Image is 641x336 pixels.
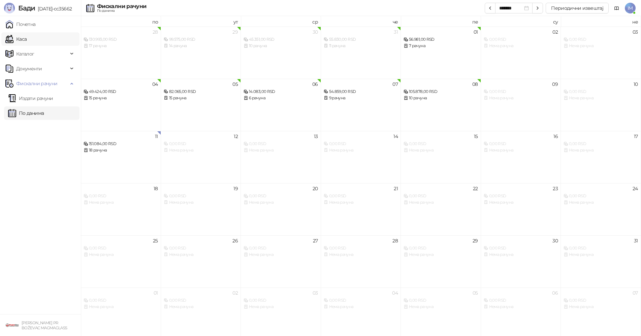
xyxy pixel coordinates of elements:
div: Нема рачуна [164,251,238,258]
div: 56.981,00 RSD [404,36,478,43]
div: 6 рачуна [244,95,318,101]
div: 24 [633,186,638,191]
td: 2025-08-29 [401,235,481,288]
div: 15 рачуна [84,95,158,101]
div: Нема рачуна [324,147,398,154]
td: 2025-07-30 [241,27,321,79]
div: 03 [633,30,638,34]
div: 130.993,00 RSD [84,36,158,43]
div: 0,00 RSD [244,297,318,304]
td: 2025-08-09 [481,79,561,131]
div: 0,00 RSD [244,193,318,199]
div: 03 [313,291,318,295]
div: 05 [473,291,478,295]
div: 29 [232,30,238,34]
div: Нема рачуна [324,251,398,258]
td: 2025-08-22 [401,183,481,235]
div: 04 [392,291,398,295]
td: 2025-08-21 [321,183,401,235]
div: Нема рачуна [564,251,638,258]
div: 11 рачуна [324,43,398,49]
div: 15 [474,134,478,139]
div: 15 рачуна [164,95,238,101]
div: Нема рачуна [564,304,638,310]
div: 0,00 RSD [404,141,478,147]
div: Нема рачуна [484,304,558,310]
div: 10 [634,82,638,87]
div: 20 [313,186,318,191]
div: 01 [154,291,158,295]
div: Нема рачуна [324,304,398,310]
div: 105.878,00 RSD [404,89,478,95]
div: 06 [552,291,558,295]
div: Нема рачуна [244,147,318,154]
div: 0,00 RSD [84,297,158,304]
div: 30 [552,238,558,243]
div: 0,00 RSD [324,245,398,251]
div: 0,00 RSD [244,245,318,251]
div: 0,00 RSD [484,36,558,43]
div: 13 [314,134,318,139]
div: 08 [472,82,478,87]
span: IM [625,3,636,13]
div: 29 [473,238,478,243]
span: Документи [16,62,42,75]
div: 07 [392,82,398,87]
div: 0,00 RSD [564,245,638,251]
div: По данима [97,9,146,12]
div: 01 [474,30,478,34]
th: су [481,16,561,27]
th: по [81,16,161,27]
th: пе [401,16,481,27]
div: Нема рачуна [484,199,558,206]
div: 151.084,00 RSD [84,141,158,147]
div: 0,00 RSD [564,193,638,199]
td: 2025-08-27 [241,235,321,288]
td: 2025-08-26 [161,235,241,288]
td: 2025-08-12 [161,131,241,183]
div: Нема рачуна [564,43,638,49]
button: Периодични извештај [546,3,609,13]
td: 2025-07-29 [161,27,241,79]
div: 0,00 RSD [564,141,638,147]
div: Нема рачуна [484,95,558,101]
img: 64x64-companyLogo-1893ffd3-f8d7-40ed-872e-741d608dc9d9.png [5,318,19,332]
td: 2025-08-20 [241,183,321,235]
td: 2025-08-01 [401,27,481,79]
a: По данима [8,106,44,120]
div: Нема рачуна [484,251,558,258]
div: Нема рачуна [564,199,638,206]
div: Нема рачуна [244,304,318,310]
td: 2025-08-31 [561,235,641,288]
div: 0,00 RSD [164,141,238,147]
div: 04 [152,82,158,87]
div: 0,00 RSD [484,89,558,95]
div: 82.065,00 RSD [164,89,238,95]
td: 2025-08-06 [241,79,321,131]
div: 10 рачуна [244,43,318,49]
th: че [321,16,401,27]
div: 0,00 RSD [404,245,478,251]
div: 0,00 RSD [324,141,398,147]
div: 0,00 RSD [404,297,478,304]
div: Нема рачуна [84,304,158,310]
td: 2025-08-02 [481,27,561,79]
td: 2025-07-28 [81,27,161,79]
div: Нема рачуна [164,304,238,310]
td: 2025-08-13 [241,131,321,183]
td: 2025-08-11 [81,131,161,183]
a: Каса [5,32,27,46]
div: Нема рачуна [404,199,478,206]
div: Нема рачуна [564,147,638,154]
td: 2025-08-18 [81,183,161,235]
div: 0,00 RSD [324,297,398,304]
div: 7 рачуна [404,43,478,49]
div: 11 [155,134,158,139]
div: Нема рачуна [244,251,318,258]
td: 2025-08-04 [81,79,161,131]
div: 31 [394,30,398,34]
td: 2025-08-10 [561,79,641,131]
div: 17 [634,134,638,139]
div: 9 рачуна [324,95,398,101]
div: Нема рачуна [484,43,558,49]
